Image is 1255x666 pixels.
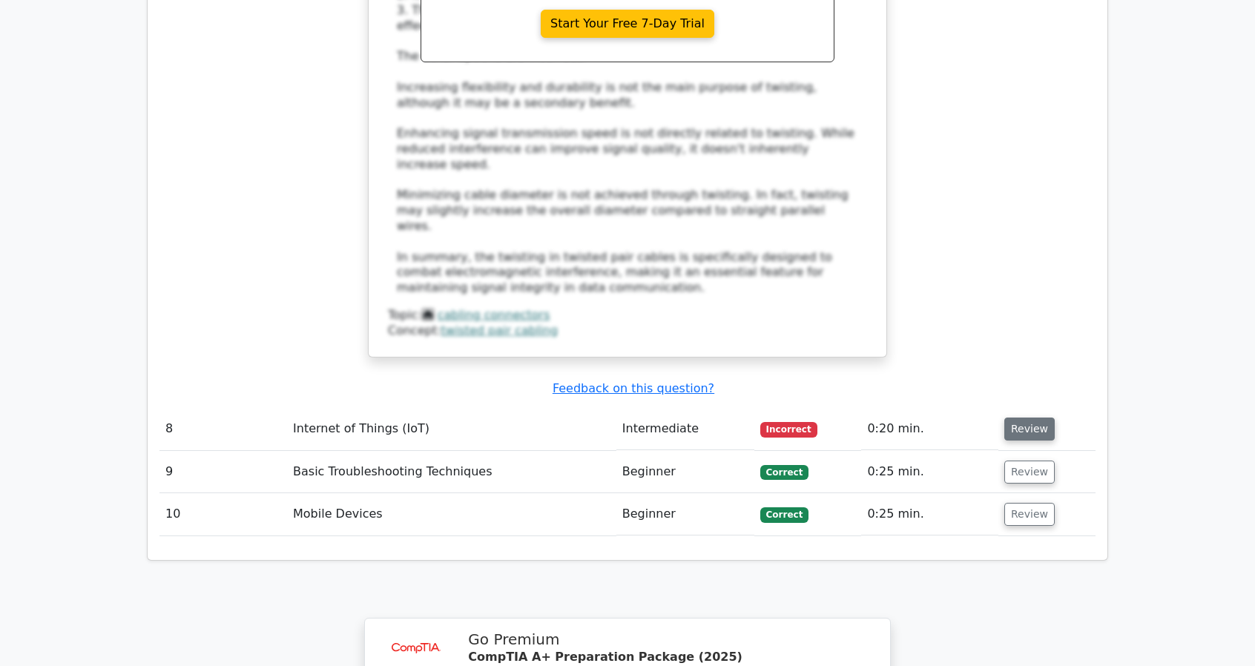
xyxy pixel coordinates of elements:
[159,451,287,493] td: 9
[1004,418,1055,441] button: Review
[541,10,714,38] a: Start Your Free 7-Day Trial
[861,451,998,493] td: 0:25 min.
[441,323,559,337] a: twisted pair cabling
[1004,461,1055,484] button: Review
[616,408,754,450] td: Intermediate
[388,308,867,323] div: Topic:
[760,507,808,522] span: Correct
[760,465,808,480] span: Correct
[616,493,754,535] td: Beginner
[861,408,998,450] td: 0:20 min.
[287,493,616,535] td: Mobile Devices
[760,422,817,437] span: Incorrect
[861,493,998,535] td: 0:25 min.
[159,408,287,450] td: 8
[287,451,616,493] td: Basic Troubleshooting Techniques
[438,308,550,322] a: cabling connectors
[287,408,616,450] td: Internet of Things (IoT)
[159,493,287,535] td: 10
[388,323,867,339] div: Concept:
[553,381,714,395] a: Feedback on this question?
[1004,503,1055,526] button: Review
[616,451,754,493] td: Beginner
